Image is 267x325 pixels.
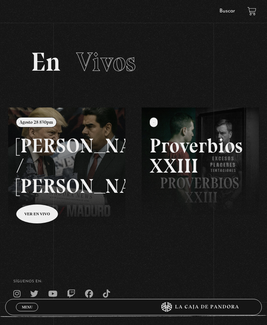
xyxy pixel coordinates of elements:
span: Menu [22,305,33,309]
span: Vivos [76,46,136,78]
a: View your shopping cart [247,7,256,16]
h4: SÍguenos en: [13,280,254,283]
span: Cerrar [20,311,35,315]
h2: En [31,49,236,75]
a: Buscar [219,8,235,14]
